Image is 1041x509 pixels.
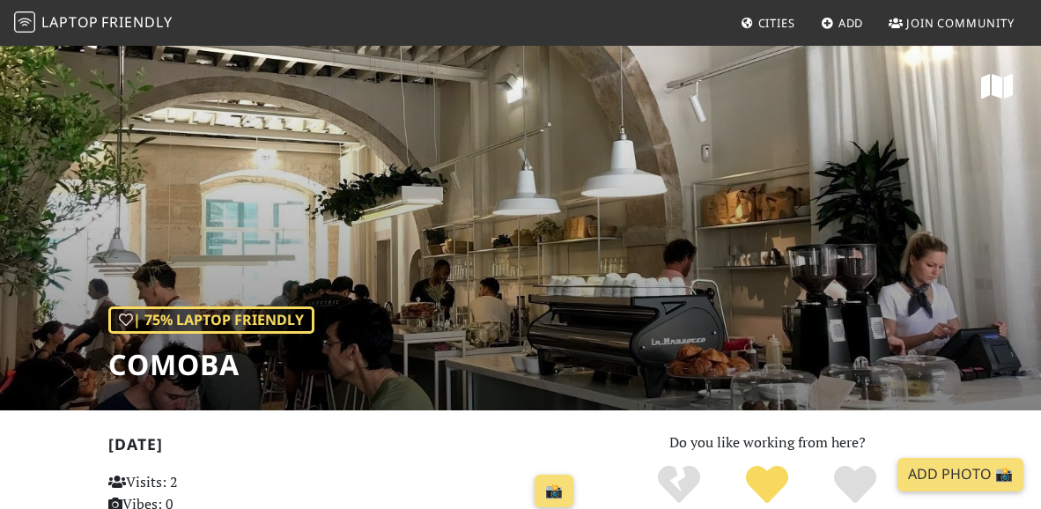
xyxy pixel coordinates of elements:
a: Add [814,7,871,39]
div: No [635,463,723,507]
span: Friendly [101,12,172,32]
div: | 75% Laptop Friendly [108,306,314,335]
span: Laptop [41,12,99,32]
h2: [DATE] [108,435,580,461]
p: Do you like working from here? [602,432,933,454]
a: Add Photo 📸 [897,458,1023,491]
span: Join Community [906,15,1015,31]
a: Cities [734,7,802,39]
span: Add [838,15,864,31]
div: Yes [723,463,811,507]
span: Cities [758,15,795,31]
h1: Comoba [108,348,314,381]
div: Definitely! [811,463,899,507]
img: LaptopFriendly [14,11,35,33]
a: Join Community [882,7,1022,39]
a: 📸 [535,475,573,508]
a: LaptopFriendly LaptopFriendly [14,8,173,39]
